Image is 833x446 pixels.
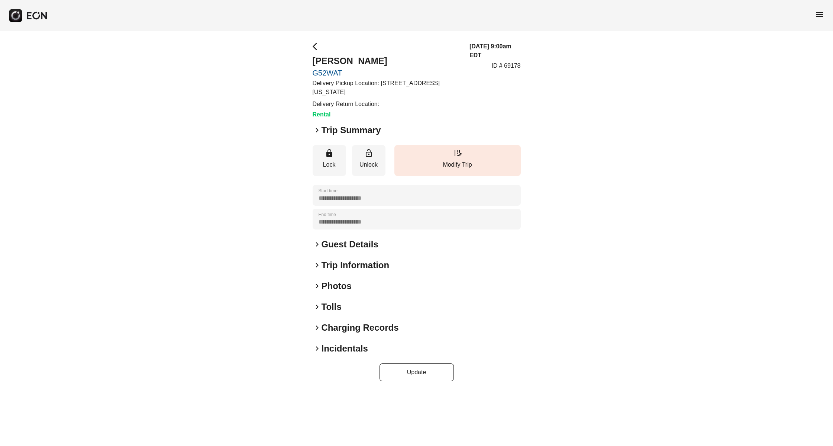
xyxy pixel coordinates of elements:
button: Unlock [352,145,385,176]
h2: Guest Details [322,238,378,250]
h2: Charging Records [322,322,399,334]
button: Lock [313,145,346,176]
p: Unlock [356,160,382,169]
p: Delivery Return Location: [313,100,461,109]
span: arrow_back_ios [313,42,322,51]
span: menu [815,10,824,19]
h2: Tolls [322,301,342,313]
h2: Trip Summary [322,124,381,136]
span: keyboard_arrow_right [313,282,322,291]
span: lock [325,149,334,158]
h3: Rental [313,110,461,119]
p: Lock [316,160,342,169]
p: ID # 69178 [491,61,520,70]
h2: Trip Information [322,259,390,271]
span: edit_road [453,149,462,158]
span: keyboard_arrow_right [313,126,322,135]
p: Delivery Pickup Location: [STREET_ADDRESS][US_STATE] [313,79,461,97]
span: keyboard_arrow_right [313,302,322,311]
h2: Photos [322,280,352,292]
span: keyboard_arrow_right [313,344,322,353]
p: Modify Trip [398,160,517,169]
h2: Incidentals [322,343,368,354]
button: Update [380,363,454,381]
a: G52WAT [313,68,461,77]
span: keyboard_arrow_right [313,323,322,332]
button: Modify Trip [394,145,521,176]
h2: [PERSON_NAME] [313,55,461,67]
span: keyboard_arrow_right [313,261,322,270]
span: keyboard_arrow_right [313,240,322,249]
h3: [DATE] 9:00am EDT [469,42,521,60]
span: lock_open [364,149,373,158]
